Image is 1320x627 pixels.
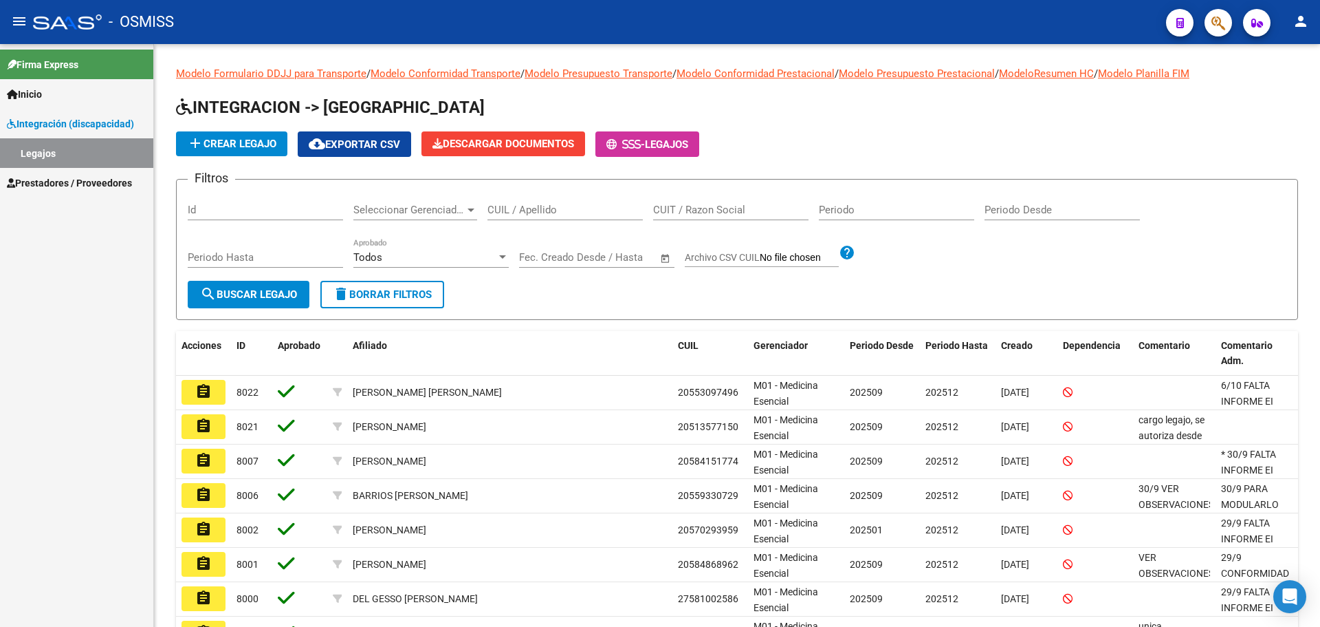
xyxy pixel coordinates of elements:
span: Periodo Desde [850,340,914,351]
span: 8002 [236,524,258,535]
mat-icon: assignment [195,383,212,400]
a: Modelo Conformidad Transporte [371,67,520,80]
span: INTEGRACION -> [GEOGRAPHIC_DATA] [176,98,485,117]
span: 202512 [925,524,958,535]
div: DEL GESSO [PERSON_NAME] [353,591,478,607]
button: Exportar CSV [298,131,411,157]
span: Legajos [645,138,688,151]
div: [PERSON_NAME] [353,557,426,573]
span: 20584151774 [678,456,738,467]
mat-icon: add [187,135,203,151]
mat-icon: assignment [195,487,212,503]
mat-icon: assignment [195,418,212,434]
a: Modelo Formulario DDJJ para Transporte [176,67,366,80]
input: Fecha inicio [519,251,575,264]
input: Fecha fin [587,251,654,264]
a: ModeloResumen HC [999,67,1094,80]
span: Comentario Adm. [1221,340,1273,367]
span: 20513577150 [678,421,738,432]
span: 202509 [850,456,883,467]
span: M01 - Medicina Esencial [753,552,818,579]
span: Afiliado [353,340,387,351]
span: M01 - Medicina Esencial [753,518,818,544]
a: Modelo Presupuesto Transporte [525,67,672,80]
span: Todos [353,251,382,264]
span: 20584868962 [678,559,738,570]
datatable-header-cell: Creado [995,331,1057,376]
mat-icon: search [200,286,217,302]
div: [PERSON_NAME] [353,419,426,435]
span: 202501 [850,524,883,535]
span: 8022 [236,387,258,398]
span: Exportar CSV [309,138,400,151]
span: Inicio [7,87,42,102]
datatable-header-cell: Dependencia [1057,331,1133,376]
span: - OSMISS [109,7,174,37]
mat-icon: menu [11,13,27,30]
span: 202512 [925,456,958,467]
mat-icon: assignment [195,521,212,538]
span: Descargar Documentos [432,138,574,150]
span: Integración (discapacidad) [7,116,134,131]
span: Gerenciador [753,340,808,351]
datatable-header-cell: Periodo Hasta [920,331,995,376]
span: 20559330729 [678,490,738,501]
datatable-header-cell: ID [231,331,272,376]
span: Prestadores / Proveedores [7,176,132,191]
span: M01 - Medicina Esencial [753,449,818,476]
mat-icon: delete [333,286,349,302]
span: 8006 [236,490,258,501]
span: Acciones [181,340,221,351]
span: 20570293959 [678,524,738,535]
span: [DATE] [1001,559,1029,570]
a: Modelo Conformidad Prestacional [676,67,835,80]
span: 202509 [850,559,883,570]
span: 29/9 FALTA INFORME EI [1221,518,1273,544]
button: Open calendar [658,251,674,266]
span: Buscar Legajo [200,288,297,301]
datatable-header-cell: Gerenciador [748,331,844,376]
span: 8007 [236,456,258,467]
span: M01 - Medicina Esencial [753,380,818,407]
div: [PERSON_NAME] [353,522,426,538]
button: Crear Legajo [176,131,287,156]
span: 202512 [925,559,958,570]
mat-icon: assignment [195,452,212,469]
span: Dependencia [1063,340,1121,351]
div: BARRIOS [PERSON_NAME] [353,488,468,504]
span: 202509 [850,593,883,604]
datatable-header-cell: Afiliado [347,331,672,376]
span: ID [236,340,245,351]
div: [PERSON_NAME] [353,454,426,469]
datatable-header-cell: Aprobado [272,331,327,376]
datatable-header-cell: Comentario [1133,331,1215,376]
span: Firma Express [7,57,78,72]
span: 202512 [925,387,958,398]
span: - [606,138,645,151]
span: 202512 [925,593,958,604]
span: cargo legajo, se autoriza desde octubre subo acta acuerdo 09/10 [1138,414,1204,488]
mat-icon: help [839,244,855,261]
span: 29/9 FALTA INFORME EI [1221,586,1273,613]
datatable-header-cell: CUIL [672,331,748,376]
span: Archivo CSV CUIL [685,252,760,263]
span: 8021 [236,421,258,432]
span: M01 - Medicina Esencial [753,586,818,613]
span: 202509 [850,490,883,501]
input: Archivo CSV CUIL [760,252,839,264]
span: 8000 [236,593,258,604]
mat-icon: person [1292,13,1309,30]
span: 8001 [236,559,258,570]
span: Comentario [1138,340,1190,351]
span: Aprobado [278,340,320,351]
span: 202512 [925,421,958,432]
span: 202509 [850,421,883,432]
span: VER OBSERVACIONES 29/ 9 - 8/10 [1138,552,1214,595]
mat-icon: assignment [195,590,212,606]
span: [DATE] [1001,490,1029,501]
div: Open Intercom Messenger [1273,580,1306,613]
span: 6/10 FALTA INFORME EI [1221,380,1273,407]
span: M01 - Medicina Esencial [753,414,818,441]
datatable-header-cell: Periodo Desde [844,331,920,376]
span: 202509 [850,387,883,398]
